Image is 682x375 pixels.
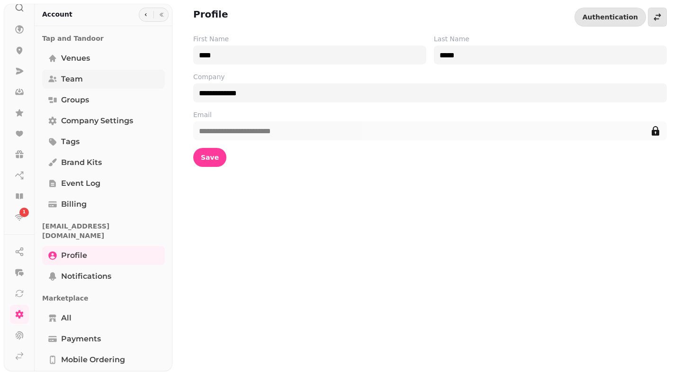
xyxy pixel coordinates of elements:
span: Event log [61,178,100,189]
span: Groups [61,94,89,106]
a: Company settings [42,111,165,130]
p: Tap and Tandoor [42,30,165,47]
a: All [42,309,165,328]
a: Groups [42,91,165,110]
button: Save [193,148,226,167]
a: 1 [10,208,29,227]
span: Notifications [61,271,111,282]
label: Last Name [434,34,667,44]
span: Profile [61,250,87,261]
label: Company [193,72,667,82]
span: Team [61,73,83,85]
a: Event log [42,174,165,193]
span: Company settings [61,115,133,127]
a: Payments [42,329,165,348]
a: Venues [42,49,165,68]
span: Billing [61,199,87,210]
span: Payments [61,333,101,345]
button: edit [646,121,665,140]
p: [EMAIL_ADDRESS][DOMAIN_NAME] [42,218,165,244]
a: Tags [42,132,165,151]
a: Profile [42,246,165,265]
a: Brand Kits [42,153,165,172]
span: Tags [61,136,80,147]
span: Mobile ordering [61,354,125,366]
a: Team [42,70,165,89]
span: Brand Kits [61,157,102,168]
h2: Account [42,9,72,19]
button: Authentication [574,8,646,27]
h2: Profile [193,8,228,21]
span: Authentication [583,14,638,20]
a: Billing [42,195,165,214]
a: Mobile ordering [42,350,165,369]
p: Marketplace [42,290,165,307]
a: Notifications [42,267,165,286]
span: All [61,312,72,324]
span: Venues [61,53,90,64]
span: Save [201,154,219,161]
span: 1 [23,209,26,216]
label: First Name [193,34,426,44]
label: Email [193,110,667,119]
